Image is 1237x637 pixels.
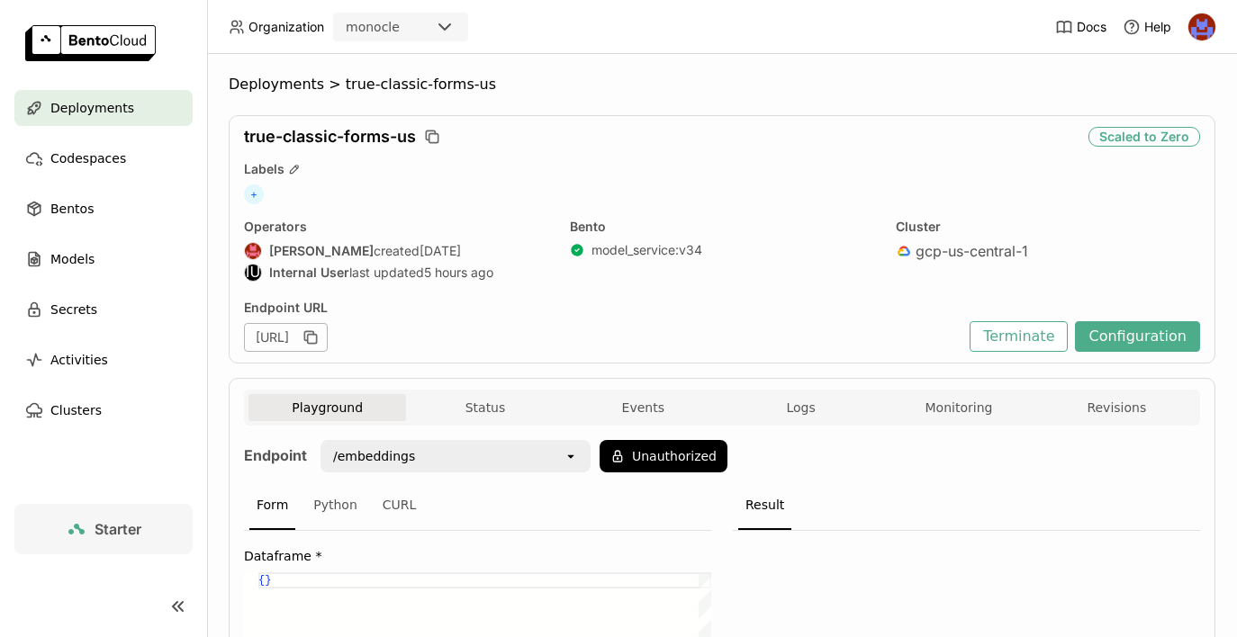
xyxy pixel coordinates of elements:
span: Secrets [50,299,97,320]
span: Deployments [50,97,134,119]
strong: Endpoint [244,446,307,464]
div: Bento [570,219,874,235]
nav: Breadcrumbs navigation [229,76,1215,94]
div: Result [738,481,791,530]
a: Deployments [14,90,193,126]
div: Form [249,481,295,530]
span: } [265,574,271,587]
button: Logs [722,394,880,421]
button: Terminate [970,321,1068,352]
div: Endpoint URL [244,300,961,316]
span: Organization [248,19,324,35]
span: Activities [50,349,108,371]
div: last updated [244,264,548,282]
span: Help [1144,19,1171,35]
img: Matan Perelmuter [245,243,261,259]
input: Selected /embeddings. [417,447,419,465]
div: Scaled to Zero [1088,127,1200,147]
div: [URL] [244,323,328,352]
img: logo [25,25,156,61]
a: Activities [14,342,193,378]
button: Events [564,394,722,421]
a: Starter [14,504,193,554]
span: > [324,76,346,94]
button: Revisions [1038,394,1196,421]
strong: Internal User [269,265,349,281]
div: Labels [244,161,1200,177]
button: Configuration [1075,321,1200,352]
span: Deployments [229,76,324,94]
div: CURL [375,481,424,530]
div: IU [245,265,261,281]
div: Internal User [244,264,262,282]
span: true-classic-forms-us [346,76,496,94]
div: Help [1123,18,1171,36]
input: Selected monocle. [402,19,403,37]
button: Monitoring [880,394,1037,421]
span: Docs [1077,19,1106,35]
a: Codespaces [14,140,193,176]
button: Playground [248,394,406,421]
span: true-classic-forms-us [244,127,416,147]
span: Models [50,248,95,270]
span: 5 hours ago [424,265,493,281]
button: Unauthorized [600,440,727,472]
span: Bentos [50,198,94,220]
div: created [244,242,548,260]
a: Secrets [14,292,193,327]
div: /embeddings [333,447,415,465]
div: monocle [346,18,400,36]
div: Cluster [896,219,1200,235]
svg: open [564,449,578,463]
a: Bentos [14,191,193,227]
img: Noa Tavron [1188,13,1215,40]
a: Models [14,241,193,277]
button: Status [406,394,564,421]
span: Starter [95,520,141,538]
label: Dataframe * [244,549,711,563]
span: + [244,184,264,204]
span: [DATE] [420,243,461,259]
div: Operators [244,219,548,235]
span: { [258,574,265,587]
a: model_service:v34 [591,242,702,258]
span: Clusters [50,399,102,421]
span: gcp-us-central-1 [916,242,1028,260]
div: Python [306,481,365,530]
a: Clusters [14,392,193,428]
strong: [PERSON_NAME] [269,243,374,259]
span: Codespaces [50,148,126,169]
a: Docs [1055,18,1106,36]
